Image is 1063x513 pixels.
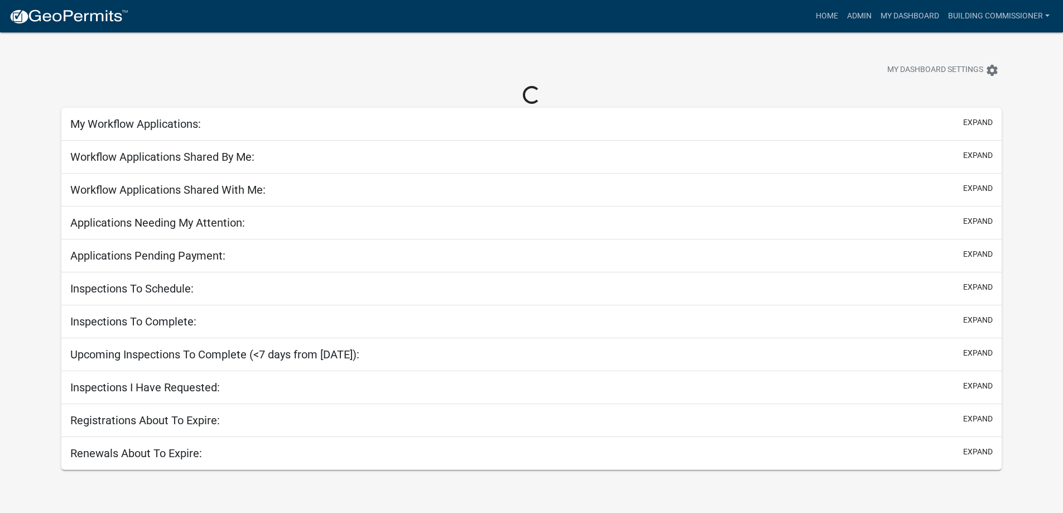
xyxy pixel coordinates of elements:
[963,413,993,425] button: expand
[70,117,201,131] h5: My Workflow Applications:
[963,117,993,128] button: expand
[70,414,220,427] h5: Registrations About To Expire:
[963,281,993,293] button: expand
[985,64,999,77] i: settings
[963,150,993,161] button: expand
[70,348,359,361] h5: Upcoming Inspections To Complete (<7 days from [DATE]):
[963,446,993,458] button: expand
[70,183,266,196] h5: Workflow Applications Shared With Me:
[70,381,220,394] h5: Inspections I Have Requested:
[963,248,993,260] button: expand
[878,59,1008,81] button: My Dashboard Settingssettings
[70,447,202,460] h5: Renewals About To Expire:
[811,6,843,27] a: Home
[963,380,993,392] button: expand
[944,6,1054,27] a: Building Commissioner
[963,215,993,227] button: expand
[963,314,993,326] button: expand
[70,216,245,229] h5: Applications Needing My Attention:
[887,64,983,77] span: My Dashboard Settings
[843,6,876,27] a: Admin
[876,6,944,27] a: My Dashboard
[70,315,196,328] h5: Inspections To Complete:
[963,183,993,194] button: expand
[963,347,993,359] button: expand
[70,249,225,262] h5: Applications Pending Payment:
[70,282,194,295] h5: Inspections To Schedule:
[70,150,254,164] h5: Workflow Applications Shared By Me:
